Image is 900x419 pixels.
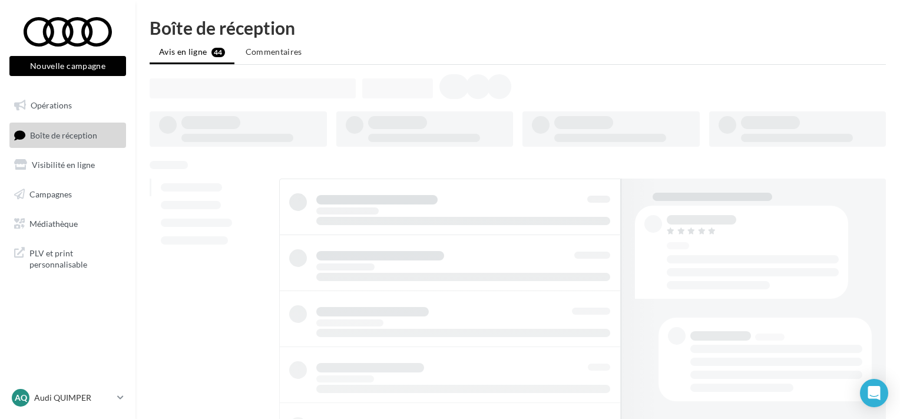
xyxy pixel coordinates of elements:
[150,19,886,37] div: Boîte de réception
[30,130,97,140] span: Boîte de réception
[7,212,128,236] a: Médiathèque
[7,153,128,177] a: Visibilité en ligne
[7,240,128,275] a: PLV et print personnalisable
[31,100,72,110] span: Opérations
[32,160,95,170] span: Visibilité en ligne
[7,93,128,118] a: Opérations
[9,387,126,409] a: AQ Audi QUIMPER
[29,218,78,228] span: Médiathèque
[15,392,27,404] span: AQ
[29,245,121,270] span: PLV et print personnalisable
[34,392,113,404] p: Audi QUIMPER
[29,189,72,199] span: Campagnes
[860,379,888,407] div: Open Intercom Messenger
[7,123,128,148] a: Boîte de réception
[7,182,128,207] a: Campagnes
[246,47,302,57] span: Commentaires
[9,56,126,76] button: Nouvelle campagne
